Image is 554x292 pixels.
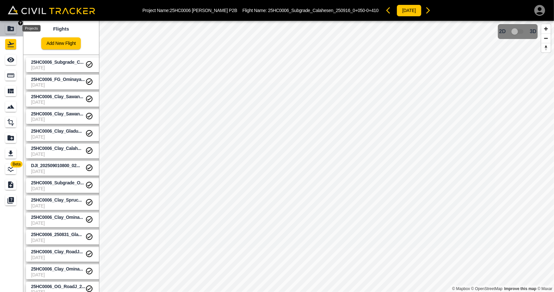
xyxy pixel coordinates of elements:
[242,8,379,13] p: Flight Name:
[99,21,554,292] canvas: Map
[22,25,41,32] div: Projects
[537,286,552,291] a: Maxar
[142,8,237,13] p: Project Name: 25HC0006 [PERSON_NAME] P2B
[541,43,551,52] button: Reset bearing to north
[541,33,551,43] button: Zoom out
[8,6,95,15] img: Civil Tracker
[509,25,527,38] span: 3D model not uploaded yet
[541,24,551,33] button: Zoom in
[471,286,503,291] a: OpenStreetMap
[452,286,470,291] a: Mapbox
[397,5,421,17] button: [DATE]
[530,29,536,34] span: 3D
[499,29,506,34] span: 2D
[504,286,536,291] a: Map feedback
[268,8,379,13] span: 25HC0006_Subgrade_Calahesen_250916_0+050-0+410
